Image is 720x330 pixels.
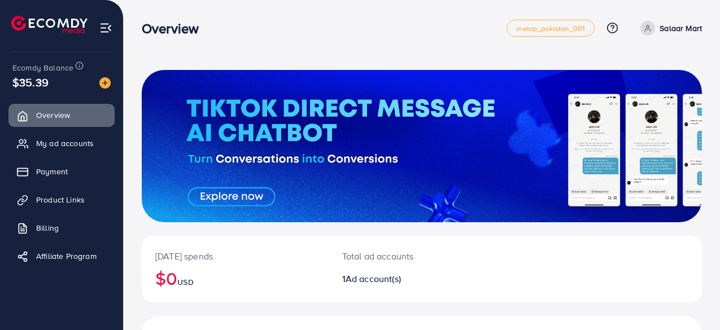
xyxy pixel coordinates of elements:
[342,274,455,284] h2: 1
[36,138,94,149] span: My ad accounts
[36,109,70,121] span: Overview
[155,249,315,263] p: [DATE] spends
[660,21,702,35] p: Salaar Mart
[36,194,85,205] span: Product Links
[155,267,315,289] h2: $0
[11,16,88,33] img: logo
[8,132,115,155] a: My ad accounts
[507,20,595,37] a: metap_pakistan_001
[8,104,115,126] a: Overview
[8,188,115,211] a: Product Links
[342,249,455,263] p: Total ad accounts
[12,74,49,90] span: $35.39
[8,160,115,183] a: Payment
[346,272,401,285] span: Ad account(s)
[99,21,112,34] img: menu
[177,276,193,288] span: USD
[516,25,585,32] span: metap_pakistan_001
[36,166,68,177] span: Payment
[12,62,73,73] span: Ecomdy Balance
[36,222,59,234] span: Billing
[8,217,115,239] a: Billing
[99,77,111,89] img: image
[142,20,208,37] h3: Overview
[36,250,97,262] span: Affiliate Program
[636,21,702,36] a: Salaar Mart
[8,245,115,267] a: Affiliate Program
